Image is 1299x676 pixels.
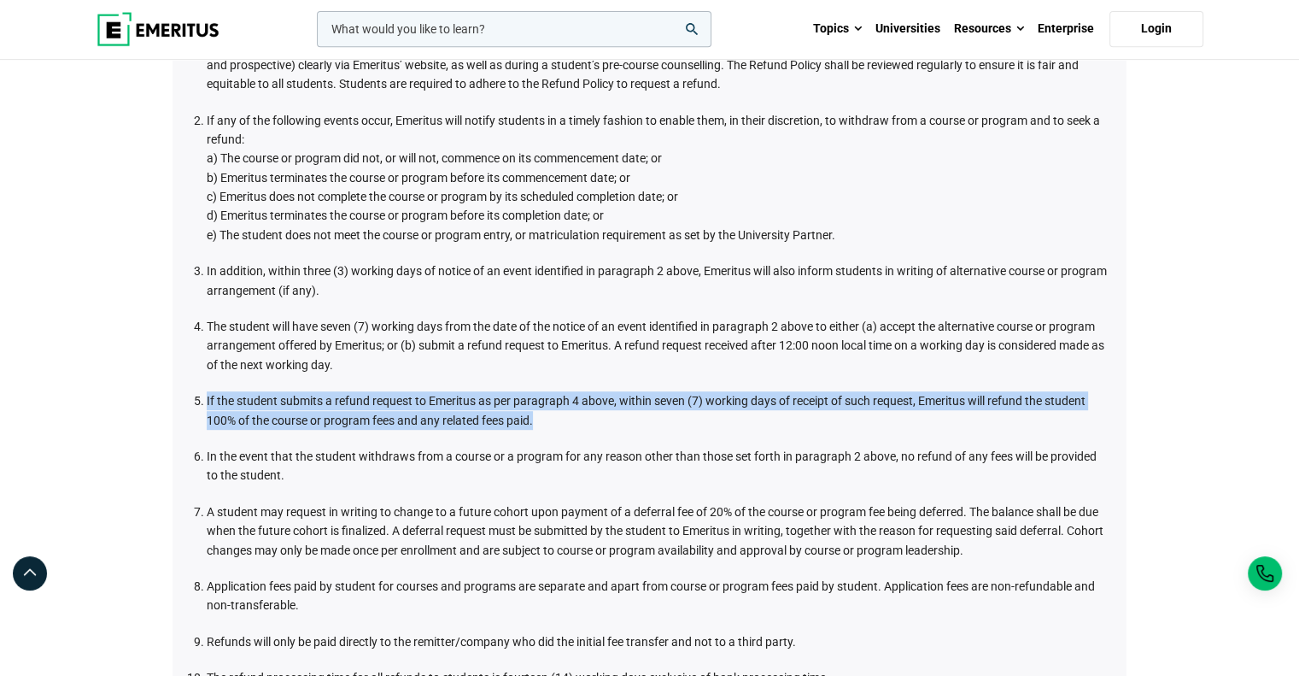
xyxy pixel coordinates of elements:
li: If the student submits a refund request to Emeritus as per paragraph 4 above, within seven (7) wo... [207,391,1109,430]
li: In the event that the student withdraws from a course or a program for any reason other than thos... [207,447,1109,485]
span: b) Emeritus terminates the course or program before its commencement date; or [207,171,630,185]
li: The student will have seven (7) working days from the date of the notice of an event identified i... [207,317,1109,374]
input: woocommerce-product-search-field-0 [317,11,711,47]
li: A student may request in writing to change to a future cohort upon payment of a deferral fee of 2... [207,503,1109,560]
a: Login [1109,11,1203,47]
span: c) Emeritus does not complete the course or program by its scheduled completion date; or [207,190,678,203]
li: In addition, within three (3) working days of notice of an event identified in paragraph 2 above,... [207,262,1109,300]
li: Emeritus has a fair policy in place for refunds (Refund Policy). The Refund Policy and the proced... [207,36,1109,93]
span: a) The course or program did not, or will not, commence on its commencement date; or [207,151,662,165]
span: d) Emeritus terminates the course or program before its completion date; or [207,209,604,222]
li: Refunds will only be paid directly to the remitter/company who did the initial fee transfer and n... [207,632,1109,651]
span: e) The student does not meet the course or program entry, or matriculation requirement as set by ... [207,228,835,242]
li: If any of the following events occur, Emeritus will notify students in a timely fashion to enable... [207,111,1109,245]
li: Application fees paid by student for courses and programs are separate and apart from course or p... [207,577,1109,615]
